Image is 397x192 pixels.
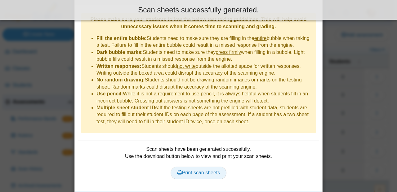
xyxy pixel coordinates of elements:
[96,63,313,77] li: Students should outside the allotted space for written responses. Writing outside the boxed area ...
[96,77,145,82] b: No random drawing:
[177,63,195,69] u: not write
[177,170,220,175] span: Print scan sheets
[5,5,392,15] div: Scan sheets successfully generated.
[96,91,123,96] b: Use pencil:
[96,35,313,49] li: Students need to make sure they are filling in the bubble when taking a test. Failure to fill in ...
[96,50,143,55] b: Dark bubble marks:
[96,104,313,125] li: If the testing sheets are not prefilled with student data, students are required to fill out thei...
[78,146,319,186] div: Scan sheets have been generated successfully. Use the download button below to view and print you...
[171,167,227,179] a: Print scan sheets
[216,50,241,55] u: press firmly
[96,63,141,69] b: Written responses:
[96,36,147,41] b: Fill the entire bubble:
[90,17,306,29] b: Please make sure your students follow the below test taking guidelines. This will help avoid unne...
[254,36,267,41] u: entire
[96,76,313,90] li: Students should not be drawing random images or marks on the testing sheet. Random marks could di...
[96,105,160,110] b: Multiple sheet student IDs:
[96,49,313,63] li: Students need to make sure they when filling in a bubble. Light bubble fills could result in a mi...
[96,90,313,104] li: While it is not a requirement to use pencil, it is always helpful when students fill in an incorr...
